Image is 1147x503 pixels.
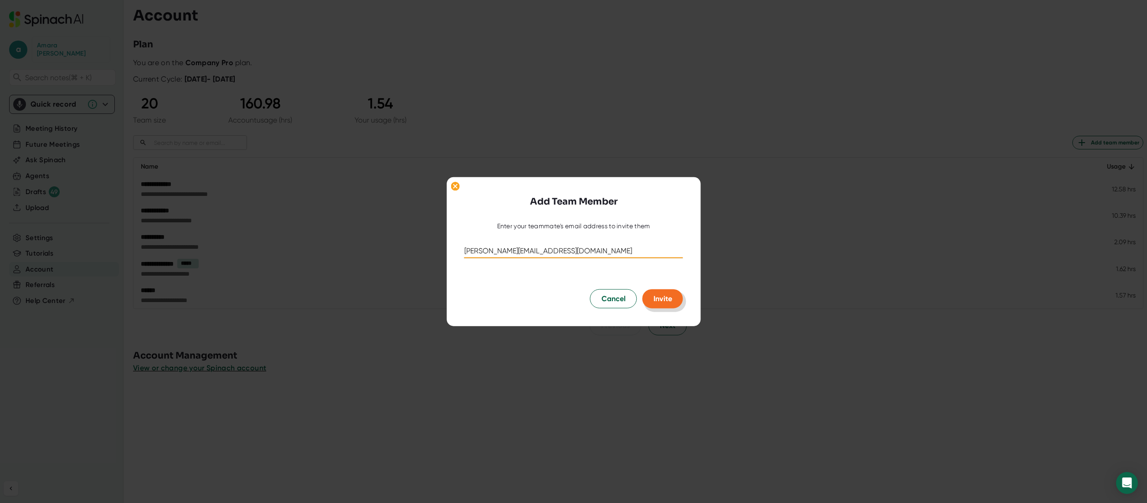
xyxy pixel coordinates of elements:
div: Open Intercom Messenger [1116,472,1138,494]
span: Cancel [602,293,626,304]
span: Invite [653,294,672,303]
div: Enter your teammate's email address to invite them [497,222,650,230]
input: kale@acme.co [464,244,683,258]
button: Invite [643,289,683,308]
button: Cancel [590,289,637,308]
h3: Add Team Member [530,195,617,208]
